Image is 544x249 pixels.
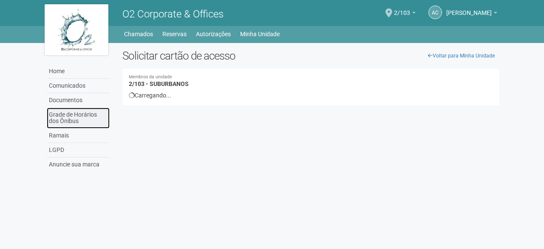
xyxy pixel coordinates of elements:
a: Ramais [47,129,110,143]
h2: Solicitar cartão de acesso [122,49,499,62]
span: 2/103 [394,1,410,16]
a: Reservas [162,28,187,40]
img: logo.jpg [45,4,108,55]
a: Chamados [124,28,153,40]
a: [PERSON_NAME] [446,11,497,17]
a: Home [47,64,110,79]
a: Voltar para Minha Unidade [423,49,499,62]
a: Grade de Horários dos Ônibus [47,108,110,129]
a: AC [428,6,442,19]
a: Documentos [47,93,110,108]
span: Anna Carolina Yorio Vianna [446,1,492,16]
div: Carregando... [129,92,493,99]
h4: 2/103 - SUBURBANOS [129,75,493,87]
a: 2/103 [394,11,416,17]
a: Minha Unidade [240,28,280,40]
a: LGPD [47,143,110,157]
small: Membros da unidade [129,75,493,80]
a: Autorizações [196,28,231,40]
a: Comunicados [47,79,110,93]
a: Anuncie sua marca [47,157,110,172]
span: O2 Corporate & Offices [122,8,224,20]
